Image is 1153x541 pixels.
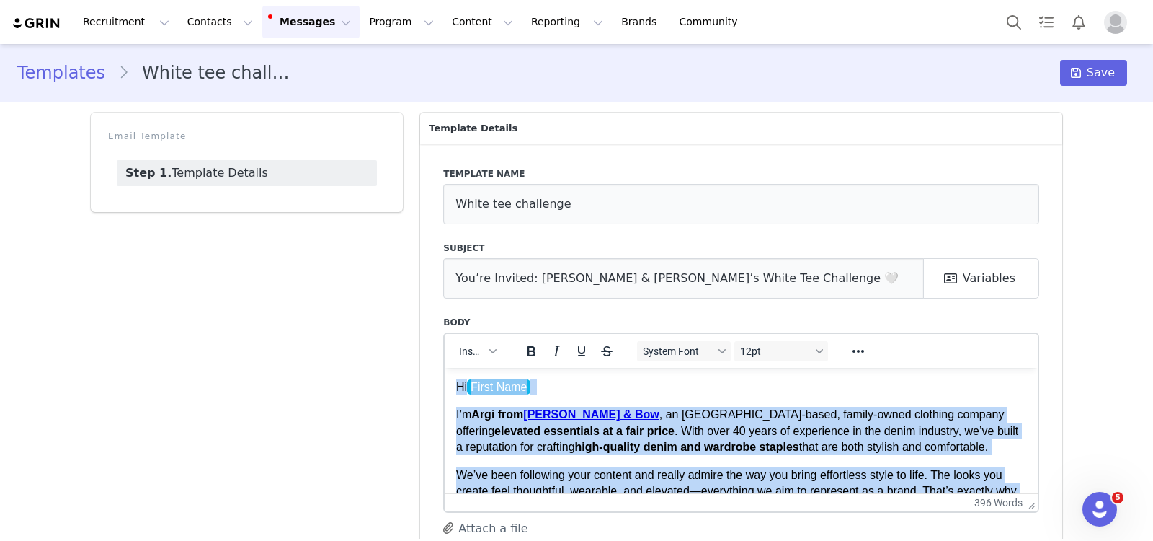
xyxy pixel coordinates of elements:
button: Reporting [522,6,612,38]
strong: high-quality denim and wardrobe staples [130,73,355,85]
strong: elevated essentials at a fair price [50,57,230,69]
span: Insert [459,346,484,357]
label: Template name [443,167,1039,180]
a: Templates [17,60,118,86]
span: Save [1087,64,1115,82]
a: Community [671,6,753,38]
span: 12pt [741,346,811,357]
div: Press the Up and Down arrow keys to resize the editor. [1023,494,1038,511]
button: 396 words [974,497,1023,509]
button: Strikethrough [595,341,620,361]
span: First Name [22,12,86,27]
span: 5 [1112,492,1123,503]
button: Recruitment [74,6,178,38]
a: Tasks [1030,6,1062,38]
button: Font sizes [735,341,829,361]
button: Save [1060,60,1127,86]
button: Contacts [179,6,262,38]
button: Underline [570,341,595,361]
strong: Step 1. [125,166,172,180]
button: Variables [923,258,1039,299]
p: We’ve been following your content and really admire the way you bring effortless style to life. T... [12,100,582,148]
button: Attach a file [443,519,527,537]
p: Hi [12,12,582,27]
input: Add a subject line [443,258,924,299]
label: Subject [443,242,1039,255]
iframe: Intercom live chat [1082,492,1117,527]
button: Insert [453,341,501,361]
p: Email Template [108,130,386,143]
a: Brands [613,6,669,38]
img: placeholder-profile.jpg [1104,11,1127,34]
strong: Argi from [27,40,214,53]
a: [PERSON_NAME] & Bow [79,40,214,53]
label: Body [443,316,1039,329]
img: grin logo [12,17,62,30]
button: Italic [545,341,569,361]
button: Content [443,6,522,38]
button: Notifications [1063,6,1095,38]
button: Reveal or hide additional toolbar items [847,341,871,361]
button: Bold [520,341,544,361]
button: Search [998,6,1030,38]
p: Template Details [420,113,1062,144]
button: Profile [1095,11,1141,34]
button: Fonts [638,341,731,361]
button: Program [360,6,442,38]
iframe: Rich Text Area [445,368,1038,493]
p: I’m , an [GEOGRAPHIC_DATA]-based, family-owned clothing company offering . With over 40 years of ... [12,39,582,87]
button: Messages [262,6,360,38]
input: Name your template [443,184,1039,224]
a: Template Details [117,160,377,186]
span: System Font [644,346,714,357]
